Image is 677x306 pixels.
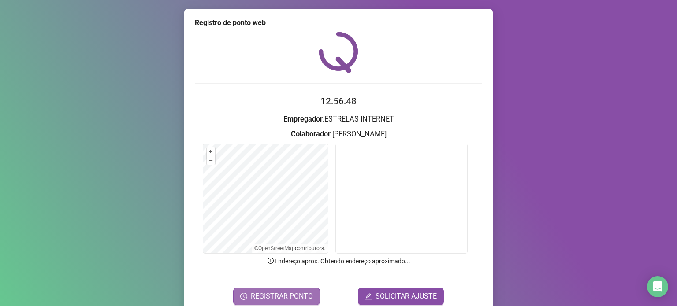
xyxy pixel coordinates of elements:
span: edit [365,293,372,300]
div: Open Intercom Messenger [647,276,668,297]
button: – [207,156,215,165]
h3: : ESTRELAS INTERNET [195,114,482,125]
a: OpenStreetMap [258,245,295,251]
div: Registro de ponto web [195,18,482,28]
li: © contributors. [254,245,325,251]
button: editSOLICITAR AJUSTE [358,288,444,305]
span: SOLICITAR AJUSTE [376,291,437,302]
span: clock-circle [240,293,247,300]
h3: : [PERSON_NAME] [195,129,482,140]
p: Endereço aprox. : Obtendo endereço aproximado... [195,256,482,266]
span: REGISTRAR PONTO [251,291,313,302]
strong: Empregador [283,115,323,123]
time: 12:56:48 [320,96,357,107]
button: REGISTRAR PONTO [233,288,320,305]
button: + [207,147,215,156]
span: info-circle [267,257,275,265]
img: QRPoint [319,32,358,73]
strong: Colaborador [291,130,331,138]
